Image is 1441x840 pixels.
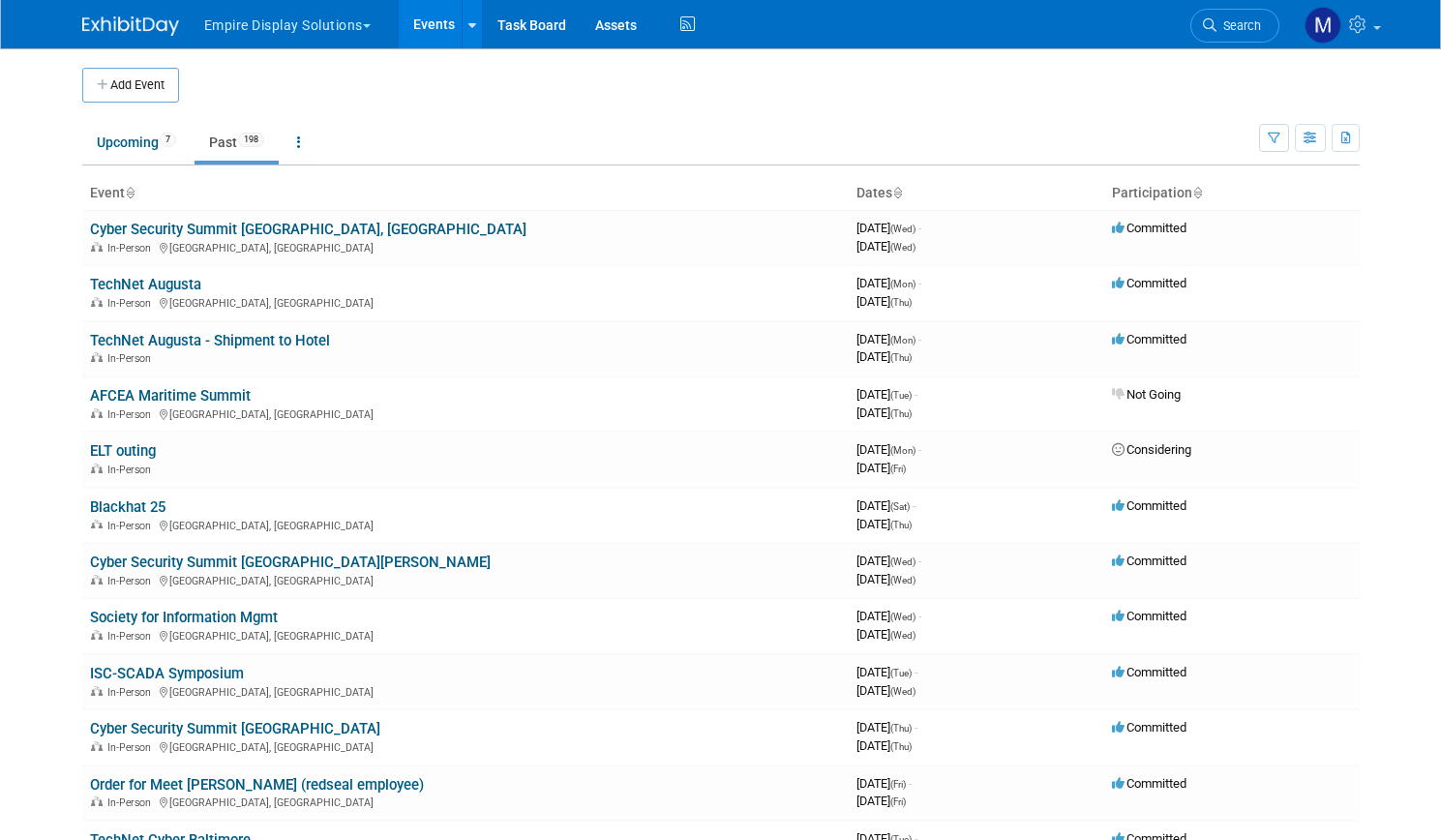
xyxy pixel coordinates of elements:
[90,554,491,571] a: Cyber Security Summit [GEOGRAPHIC_DATA][PERSON_NAME]
[856,461,906,475] span: [DATE]
[918,442,921,457] span: -
[856,239,916,254] span: [DATE]
[1190,9,1279,43] a: Search
[107,297,157,310] span: In-Person
[856,720,917,735] span: [DATE]
[856,349,912,364] span: [DATE]
[890,630,916,641] span: (Wed)
[91,575,103,585] img: In-Person Event
[1112,442,1191,457] span: Considering
[90,239,841,255] div: [GEOGRAPHIC_DATA], [GEOGRAPHIC_DATA]
[107,352,157,365] span: In-Person
[107,464,157,476] span: In-Person
[915,387,917,402] span: -
[856,738,912,753] span: [DATE]
[90,294,841,310] div: [GEOGRAPHIC_DATA], [GEOGRAPHIC_DATA]
[107,796,157,809] span: In-Person
[1112,387,1181,402] span: Not Going
[890,352,912,363] span: (Thu)
[90,221,526,238] a: Cyber Security Summit [GEOGRAPHIC_DATA], [GEOGRAPHIC_DATA]
[890,668,912,678] span: (Tue)
[82,124,191,161] a: Upcoming7
[82,68,179,103] button: Add Event
[90,498,165,516] a: Blackhat 25
[90,442,156,460] a: ELT outing
[856,609,921,623] span: [DATE]
[90,776,424,794] a: Order for Meet [PERSON_NAME] (redseal employee)
[107,242,157,255] span: In-Person
[91,630,103,640] img: In-Person Event
[890,408,912,419] span: (Thu)
[856,554,921,568] span: [DATE]
[107,520,157,532] span: In-Person
[107,741,157,754] span: In-Person
[890,242,916,253] span: (Wed)
[918,221,921,235] span: -
[856,776,912,791] span: [DATE]
[90,738,841,754] div: [GEOGRAPHIC_DATA], [GEOGRAPHIC_DATA]
[856,294,912,309] span: [DATE]
[90,609,278,626] a: Society for Information Mgmt
[915,665,917,679] span: -
[890,297,912,308] span: (Thu)
[856,683,916,698] span: [DATE]
[91,464,103,473] img: In-Person Event
[856,517,912,531] span: [DATE]
[1112,720,1186,735] span: Committed
[856,332,921,346] span: [DATE]
[890,723,912,734] span: (Thu)
[856,794,906,808] span: [DATE]
[1112,609,1186,623] span: Committed
[91,796,103,806] img: In-Person Event
[890,556,916,567] span: (Wed)
[91,408,103,418] img: In-Person Event
[892,185,902,200] a: Sort by Start Date
[890,335,916,345] span: (Mon)
[856,665,917,679] span: [DATE]
[890,741,912,752] span: (Thu)
[1112,554,1186,568] span: Committed
[913,498,916,513] span: -
[82,16,179,36] img: ExhibitDay
[90,517,841,532] div: [GEOGRAPHIC_DATA], [GEOGRAPHIC_DATA]
[890,501,910,512] span: (Sat)
[1192,185,1202,200] a: Sort by Participation Type
[915,720,917,735] span: -
[918,554,921,568] span: -
[890,575,916,585] span: (Wed)
[195,124,279,161] a: Past198
[909,776,912,791] span: -
[1112,332,1186,346] span: Committed
[90,794,841,809] div: [GEOGRAPHIC_DATA], [GEOGRAPHIC_DATA]
[90,387,251,405] a: AFCEA Maritime Summit
[238,133,264,147] span: 198
[90,720,380,737] a: Cyber Security Summit [GEOGRAPHIC_DATA]
[856,627,916,642] span: [DATE]
[90,405,841,421] div: [GEOGRAPHIC_DATA], [GEOGRAPHIC_DATA]
[91,352,103,362] img: In-Person Event
[849,177,1104,210] th: Dates
[90,627,841,643] div: [GEOGRAPHIC_DATA], [GEOGRAPHIC_DATA]
[107,575,157,587] span: In-Person
[918,276,921,290] span: -
[90,665,244,682] a: ISC-SCADA Symposium
[91,242,103,252] img: In-Person Event
[107,630,157,643] span: In-Person
[890,464,906,474] span: (Fri)
[1112,665,1186,679] span: Committed
[90,683,841,699] div: [GEOGRAPHIC_DATA], [GEOGRAPHIC_DATA]
[890,779,906,790] span: (Fri)
[90,332,330,349] a: TechNet Augusta - Shipment to Hotel
[918,609,921,623] span: -
[890,390,912,401] span: (Tue)
[1112,221,1186,235] span: Committed
[856,442,921,457] span: [DATE]
[856,405,912,420] span: [DATE]
[90,276,201,293] a: TechNet Augusta
[856,498,916,513] span: [DATE]
[91,686,103,696] img: In-Person Event
[890,520,912,530] span: (Thu)
[890,224,916,234] span: (Wed)
[90,572,841,587] div: [GEOGRAPHIC_DATA], [GEOGRAPHIC_DATA]
[1112,276,1186,290] span: Committed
